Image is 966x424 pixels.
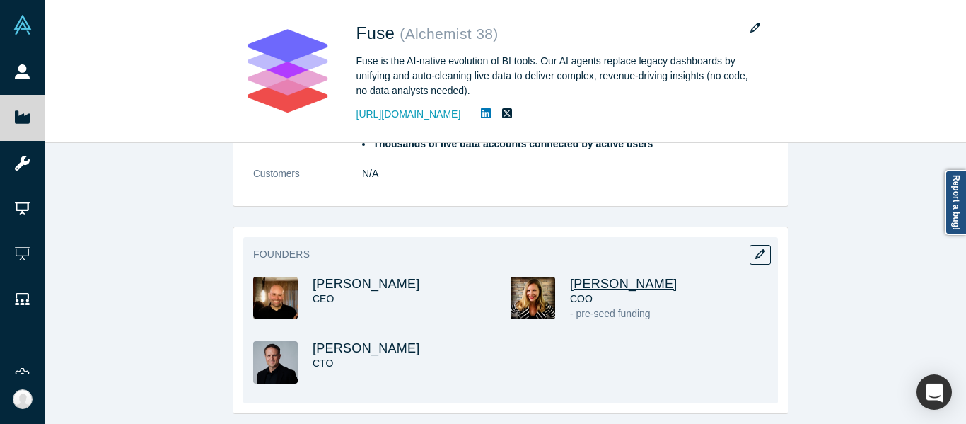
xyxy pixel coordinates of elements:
[511,277,555,319] img: Jill Randell's Profile Image
[570,277,677,291] a: [PERSON_NAME]
[253,341,298,384] img: Tom Counsell's Profile Image
[313,341,420,355] a: [PERSON_NAME]
[400,25,498,42] small: ( Alchemist 38 )
[13,15,33,35] img: Alchemist Vault Logo
[253,277,298,319] img: Jeff Cherkassky's Profile Image
[13,389,33,409] img: Michelle Ann Chua's Account
[253,166,362,196] dt: Customers
[356,107,461,122] a: [URL][DOMAIN_NAME]
[373,138,653,149] strong: Thousands of live data accounts connected by active users
[253,247,748,262] h3: Founders
[238,21,337,120] img: Fuse's Logo
[313,293,334,304] span: CEO
[570,308,651,319] span: - pre-seed funding
[362,166,768,181] dd: N/A
[945,170,966,235] a: Report a bug!
[356,23,400,42] span: Fuse
[356,54,752,98] div: Fuse is the AI-native evolution of BI tools. Our AI agents replace legacy dashboards by unifying ...
[313,277,420,291] a: [PERSON_NAME]
[313,357,333,369] span: CTO
[570,293,593,304] span: COO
